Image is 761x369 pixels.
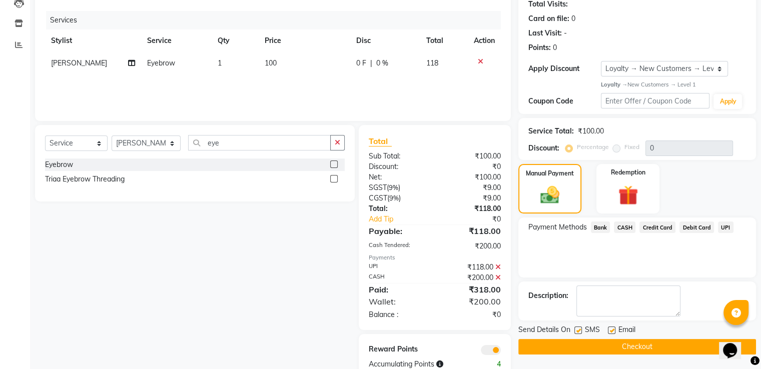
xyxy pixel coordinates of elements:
[426,58,438,67] span: 118
[614,221,635,233] span: CASH
[468,29,501,52] th: Action
[188,135,330,150] input: Search or Scan
[528,13,569,24] div: Card on file:
[528,42,551,53] div: Points:
[435,151,508,161] div: ₹100.00
[218,58,222,67] span: 1
[528,222,587,232] span: Payment Methods
[369,183,387,192] span: SGST
[639,221,675,233] span: Credit Card
[356,58,366,68] span: 0 F
[718,221,733,233] span: UPI
[389,194,399,202] span: 9%
[45,174,125,184] div: Triaa Eyebrow Threading
[435,272,508,283] div: ₹200.00
[435,241,508,251] div: ₹200.00
[361,193,435,203] div: ( )
[528,63,601,74] div: Apply Discount
[553,42,557,53] div: 0
[435,283,508,295] div: ₹318.00
[526,169,574,178] label: Manual Payment
[518,339,756,354] button: Checkout
[591,221,610,233] span: Bank
[420,29,468,52] th: Total
[361,295,435,307] div: Wallet:
[601,80,746,89] div: New Customers → Level 1
[601,93,710,108] input: Enter Offer / Coupon Code
[141,29,212,52] th: Service
[528,290,568,301] div: Description:
[361,203,435,214] div: Total:
[259,29,350,52] th: Price
[265,58,277,67] span: 100
[369,136,392,146] span: Total
[361,214,447,224] a: Add Tip
[719,329,751,359] iframe: chat widget
[361,272,435,283] div: CASH
[51,58,107,67] span: [PERSON_NAME]
[571,13,575,24] div: 0
[435,161,508,172] div: ₹0
[528,96,601,106] div: Coupon Code
[435,182,508,193] div: ₹9.00
[435,172,508,182] div: ₹100.00
[361,151,435,161] div: Sub Total:
[679,221,714,233] span: Debit Card
[713,94,742,109] button: Apply
[564,28,567,38] div: -
[45,159,73,170] div: Eyebrow
[212,29,259,52] th: Qty
[611,168,645,177] label: Redemption
[370,58,372,68] span: |
[361,262,435,272] div: UPI
[618,324,635,337] span: Email
[612,183,644,208] img: _gift.svg
[147,58,175,67] span: Eyebrow
[577,142,609,151] label: Percentage
[624,142,639,151] label: Fixed
[578,126,604,136] div: ₹100.00
[361,344,435,355] div: Reward Points
[369,193,387,202] span: CGST
[361,225,435,237] div: Payable:
[435,262,508,272] div: ₹118.00
[369,253,501,262] div: Payments
[376,58,388,68] span: 0 %
[435,295,508,307] div: ₹200.00
[361,309,435,320] div: Balance :
[435,193,508,203] div: ₹9.00
[518,324,570,337] span: Send Details On
[361,182,435,193] div: ( )
[601,81,627,88] strong: Loyalty →
[447,214,508,224] div: ₹0
[361,283,435,295] div: Paid:
[534,184,565,206] img: _cash.svg
[435,309,508,320] div: ₹0
[350,29,420,52] th: Disc
[435,203,508,214] div: ₹118.00
[46,11,508,29] div: Services
[528,126,574,136] div: Service Total:
[528,143,559,153] div: Discount:
[389,183,398,191] span: 9%
[361,172,435,182] div: Net:
[361,241,435,251] div: Cash Tendered:
[45,29,141,52] th: Stylist
[585,324,600,337] span: SMS
[528,28,562,38] div: Last Visit:
[435,225,508,237] div: ₹118.00
[361,161,435,172] div: Discount:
